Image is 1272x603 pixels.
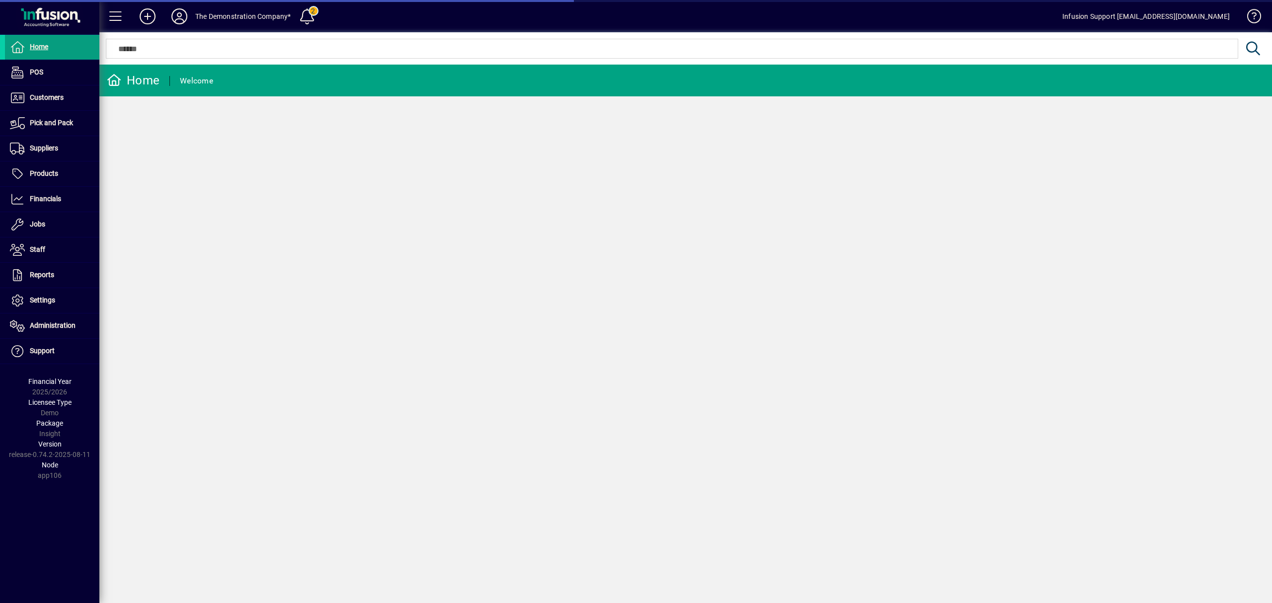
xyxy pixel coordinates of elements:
[30,93,64,101] span: Customers
[180,73,213,89] div: Welcome
[5,339,99,364] a: Support
[30,68,43,76] span: POS
[28,377,72,385] span: Financial Year
[28,398,72,406] span: Licensee Type
[30,245,45,253] span: Staff
[5,212,99,237] a: Jobs
[30,296,55,304] span: Settings
[5,60,99,85] a: POS
[132,7,163,25] button: Add
[30,144,58,152] span: Suppliers
[36,419,63,427] span: Package
[1062,8,1230,24] div: Infusion Support [EMAIL_ADDRESS][DOMAIN_NAME]
[30,169,58,177] span: Products
[195,8,291,24] div: The Demonstration Company*
[5,288,99,313] a: Settings
[42,461,58,469] span: Node
[30,43,48,51] span: Home
[30,119,73,127] span: Pick and Pack
[5,187,99,212] a: Financials
[5,313,99,338] a: Administration
[30,347,55,355] span: Support
[5,85,99,110] a: Customers
[38,440,62,448] span: Version
[1240,2,1260,34] a: Knowledge Base
[30,271,54,279] span: Reports
[5,237,99,262] a: Staff
[30,220,45,228] span: Jobs
[5,263,99,288] a: Reports
[5,111,99,136] a: Pick and Pack
[5,161,99,186] a: Products
[30,195,61,203] span: Financials
[30,321,76,329] span: Administration
[5,136,99,161] a: Suppliers
[107,73,159,88] div: Home
[163,7,195,25] button: Profile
